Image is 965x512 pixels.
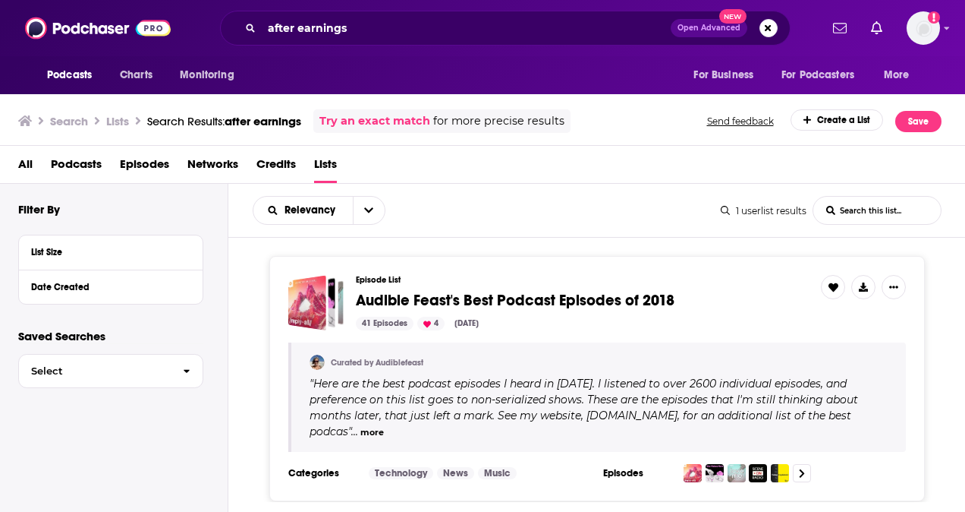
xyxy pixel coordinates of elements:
div: 4 [417,317,445,330]
button: open menu [683,61,772,90]
span: For Business [693,65,753,86]
button: Show profile menu [907,11,940,45]
span: Logged in as maeghanchase [907,11,940,45]
h3: Categories [288,467,357,479]
span: Here are the best podcast episodes I heard in [DATE]. I listened to over 2600 individual episodes... [310,377,858,438]
div: [DATE] [448,317,485,330]
a: Curated by Audiblefeast [331,358,423,368]
div: 41 Episodes [356,317,413,330]
p: Saved Searches [18,329,203,343]
img: The $43,000 phone booth [771,464,789,482]
a: All [18,152,33,183]
a: Audible Feast's Best Podcast Episodes of 2018 [288,275,344,330]
a: Music [478,467,517,479]
h3: Episode List [356,275,809,285]
img: In The Distance [728,464,746,482]
span: Relevancy [284,205,341,216]
span: For Podcasters [781,65,854,86]
a: Show notifications dropdown [827,15,853,41]
button: Date Created [31,277,190,296]
img: Podchaser - Follow, Share and Rate Podcasts [25,14,171,43]
a: Podcasts [51,152,102,183]
button: Show More Button [882,275,906,299]
span: Podcasts [47,65,92,86]
button: open menu [36,61,112,90]
div: 1 userlist results [721,205,806,216]
a: Audible Feast's Best Podcast Episodes of 2018 [356,292,674,309]
h3: Lists [106,114,129,128]
a: Lists [314,152,337,183]
a: Charts [110,61,162,90]
input: Search podcasts, credits, & more... [262,16,671,40]
span: for more precise results [433,112,564,130]
span: after earnings [225,114,301,128]
span: ... [351,425,358,438]
img: Audiblefeast [310,355,325,370]
span: Select [19,366,171,376]
a: Try an exact match [319,112,430,130]
div: Search Results: [147,114,301,128]
button: Select [18,354,203,388]
span: Audible Feast's Best Podcast Episodes of 2018 [356,291,674,310]
span: Charts [120,65,152,86]
img: She Makes More [706,464,724,482]
button: open menu [353,197,385,224]
button: open menu [253,205,353,216]
div: List Size [31,247,181,258]
span: More [884,65,910,86]
button: List Size [31,242,190,261]
span: New [719,9,747,24]
div: Create a List [791,109,884,131]
a: Search Results:after earnings [147,114,301,128]
a: Episodes [120,152,169,183]
button: open menu [772,61,876,90]
a: News [437,467,474,479]
img: User Profile [907,11,940,45]
button: Show More Button [851,275,875,299]
span: Open Advanced [677,24,740,32]
h2: Filter By [18,202,60,216]
a: Technology [369,467,433,479]
a: Networks [187,152,238,183]
button: open menu [873,61,929,90]
h2: Choose List sort [253,196,385,225]
button: Open AdvancedNew [671,19,747,37]
a: Credits [256,152,296,183]
span: " " [310,377,858,438]
svg: Add a profile image [928,11,940,24]
button: Send feedback [703,109,778,133]
img: #130 The Snapchat Thief [684,464,702,482]
a: Show notifications dropdown [865,15,888,41]
span: Monitoring [180,65,234,86]
button: Save [895,111,941,132]
h3: Search [50,114,88,128]
h3: Episodes [603,467,671,479]
div: Search podcasts, credits, & more... [220,11,791,46]
div: Date Created [31,282,181,292]
button: open menu [169,61,253,90]
button: more [360,426,384,439]
img: S3 E10: The Juggernaut [749,464,767,482]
